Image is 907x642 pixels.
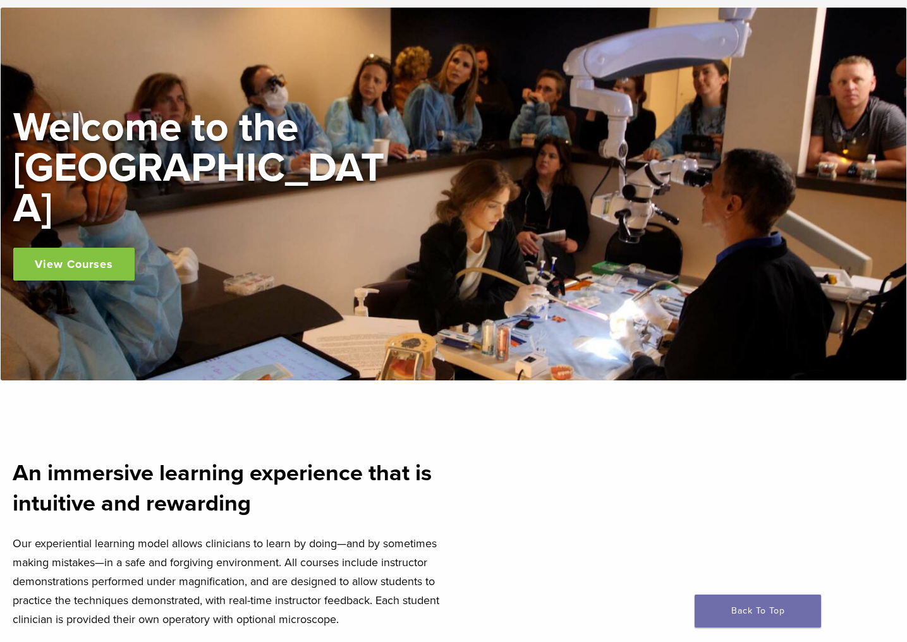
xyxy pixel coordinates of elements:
[13,248,135,281] a: View Courses
[13,534,446,629] p: Our experiential learning model allows clinicians to learn by doing—and by sometimes making mista...
[13,459,432,517] strong: An immersive learning experience that is intuitive and rewarding
[13,107,393,229] h2: Welcome to the [GEOGRAPHIC_DATA]
[695,595,821,627] a: Back To Top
